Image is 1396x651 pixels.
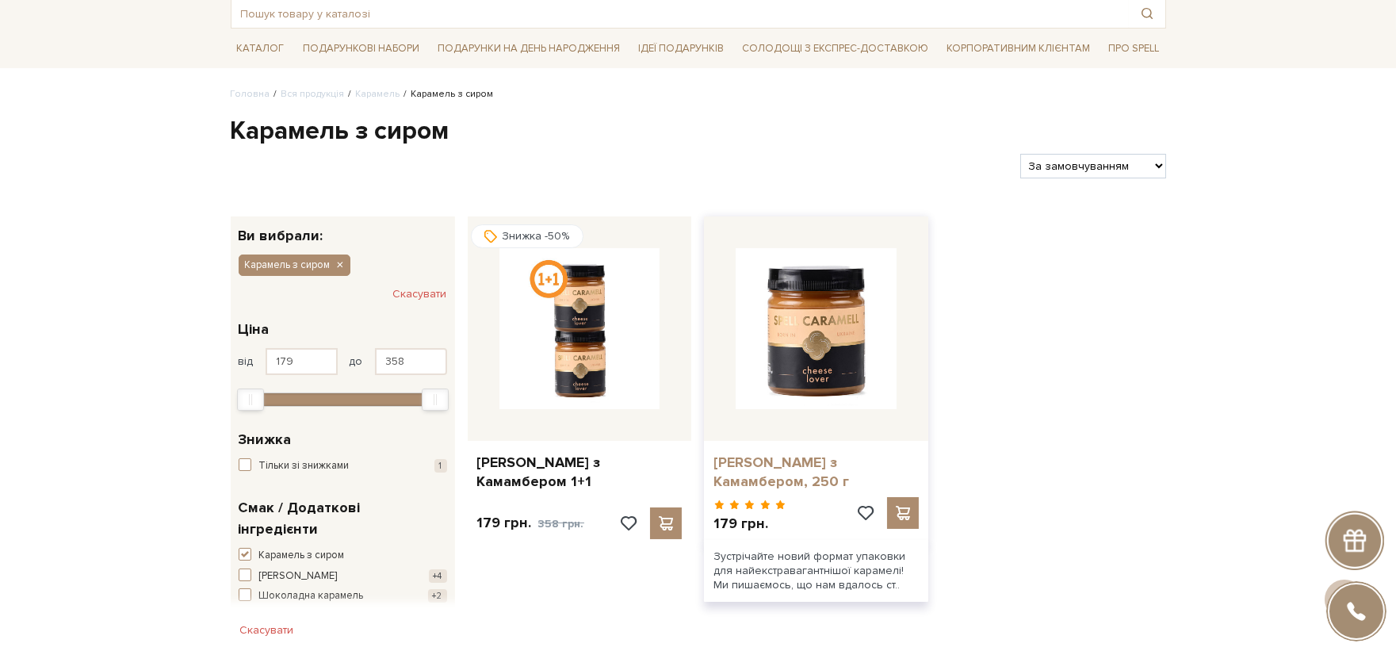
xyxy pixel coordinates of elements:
[471,224,583,248] div: Знижка -50%
[477,514,584,533] p: 179 грн.
[736,35,935,62] a: Солодощі з експрес-доставкою
[713,454,919,491] a: [PERSON_NAME] з Камамбером, 250 г
[538,517,584,530] span: 358 грн.
[1102,36,1165,61] span: Про Spell
[239,255,350,275] button: Карамель з сиром
[632,36,730,61] span: Ідеї подарунків
[259,588,364,604] span: Шоколадна карамель
[239,458,447,474] button: Тільки зі знижками 1
[237,389,264,411] div: Min
[239,548,447,564] button: Карамель з сиром
[245,258,331,272] span: Карамель з сиром
[239,354,254,369] span: від
[704,540,928,603] div: Зустрічайте новий формат упаковки для найекстравагантнішої карамелі! Ми пишаємось, що нам вдалось...
[231,115,1166,148] h1: Карамель з сиром
[393,281,447,307] button: Скасувати
[431,36,626,61] span: Подарунки на День народження
[239,429,292,450] span: Знижка
[296,36,426,61] span: Подарункові набори
[499,248,660,409] img: Карамель з Камамбером 1+1
[266,348,338,375] input: Ціна
[231,216,455,243] div: Ви вибрали:
[239,319,270,340] span: Ціна
[231,88,270,100] a: Головна
[259,548,345,564] span: Карамель з сиром
[713,515,786,533] p: 179 грн.
[239,569,447,584] button: [PERSON_NAME] +4
[281,88,345,100] a: Вся продукція
[231,618,304,643] button: Скасувати
[400,87,494,101] li: Карамель з сиром
[428,589,447,603] span: +2
[422,389,449,411] div: Max
[239,588,447,604] button: Шоколадна карамель +2
[259,569,338,584] span: [PERSON_NAME]
[350,354,363,369] span: до
[477,454,683,491] a: [PERSON_NAME] з Камамбером 1+1
[231,36,291,61] span: Каталог
[375,348,447,375] input: Ціна
[356,88,400,100] a: Карамель
[239,497,443,540] span: Смак / Додаткові інгредієнти
[940,35,1096,62] a: Корпоративним клієнтам
[259,458,350,474] span: Тільки зі знижками
[434,459,447,473] span: 1
[429,569,447,583] span: +4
